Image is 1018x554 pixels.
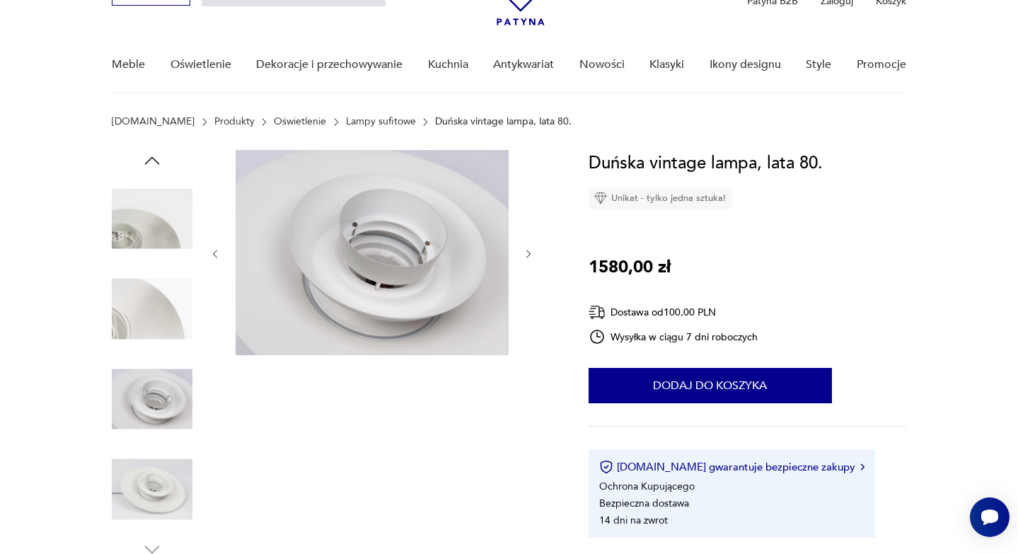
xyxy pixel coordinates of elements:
li: Ochrona Kupującego [599,480,695,493]
li: Bezpieczna dostawa [599,497,689,510]
a: Promocje [857,37,906,92]
img: Zdjęcie produktu Duńska vintage lampa, lata 80. [112,269,192,350]
a: Kuchnia [428,37,468,92]
img: Ikona diamentu [594,192,607,204]
a: Oświetlenie [274,116,326,127]
div: Wysyłka w ciągu 7 dni roboczych [589,328,758,345]
a: Produkty [214,116,255,127]
h1: Duńska vintage lampa, lata 80. [589,150,823,177]
a: Antykwariat [493,37,554,92]
button: Dodaj do koszyka [589,368,832,403]
img: Ikona dostawy [589,304,606,321]
img: Zdjęcie produktu Duńska vintage lampa, lata 80. [112,449,192,530]
p: Duńska vintage lampa, lata 80. [435,116,572,127]
iframe: Smartsupp widget button [970,497,1010,537]
img: Ikona strzałki w prawo [860,463,864,471]
a: Ikony designu [710,37,781,92]
a: Style [806,37,831,92]
button: [DOMAIN_NAME] gwarantuje bezpieczne zakupy [599,460,864,474]
a: Klasyki [649,37,684,92]
img: Zdjęcie produktu Duńska vintage lampa, lata 80. [112,359,192,439]
a: Dekoracje i przechowywanie [256,37,403,92]
a: [DOMAIN_NAME] [112,116,195,127]
p: 1580,00 zł [589,254,671,281]
a: Nowości [579,37,625,92]
img: Ikona certyfikatu [599,460,613,474]
div: Unikat - tylko jedna sztuka! [589,187,731,209]
div: Dostawa od 100,00 PLN [589,304,758,321]
li: 14 dni na zwrot [599,514,668,527]
img: Zdjęcie produktu Duńska vintage lampa, lata 80. [236,150,509,355]
a: Meble [112,37,145,92]
a: Lampy sufitowe [346,116,416,127]
img: Zdjęcie produktu Duńska vintage lampa, lata 80. [112,178,192,259]
a: Oświetlenie [170,37,231,92]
